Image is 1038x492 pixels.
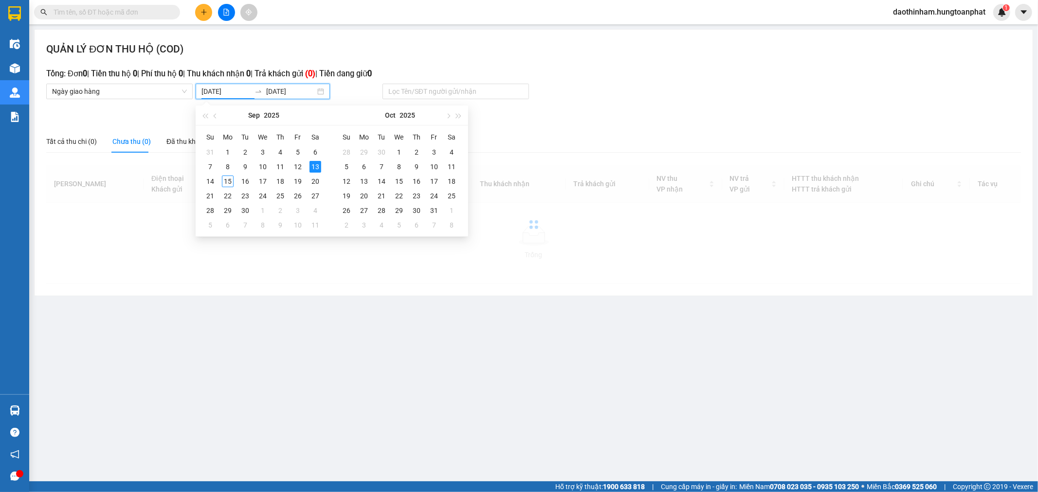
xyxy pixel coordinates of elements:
td: 2025-10-01 [390,145,408,159]
th: Sa [307,129,324,145]
div: 1 [393,146,405,158]
td: 2025-10-18 [443,174,460,189]
td: 2025-10-27 [355,203,373,218]
div: 28 [204,205,216,216]
span: swap-right [255,88,262,95]
div: 25 [274,190,286,202]
div: 2 [274,205,286,216]
td: 2025-09-18 [272,174,289,189]
td: 2025-10-02 [272,203,289,218]
div: 3 [292,205,304,216]
td: 2025-10-11 [307,218,324,232]
span: plus [200,9,207,16]
div: Chưa thu (0) [112,136,151,147]
td: 2025-09-26 [289,189,307,203]
span: Miền Nam [739,481,859,492]
td: 2025-10-03 [425,145,443,159]
td: 2025-09-28 [201,203,219,218]
div: 16 [239,176,251,187]
div: 28 [341,146,352,158]
div: 8 [446,219,457,231]
div: 15 [222,176,234,187]
button: aim [240,4,257,21]
div: 2 [341,219,352,231]
div: 26 [341,205,352,216]
img: warehouse-icon [10,88,20,98]
div: 19 [341,190,352,202]
div: 3 [428,146,440,158]
div: 1 [446,205,457,216]
img: icon-new-feature [998,8,1006,17]
td: 2025-09-28 [338,145,355,159]
td: 2025-10-14 [373,174,390,189]
th: Th [408,129,425,145]
td: 2025-09-30 [373,145,390,159]
input: Tìm tên, số ĐT hoặc mã đơn [54,7,168,18]
div: 17 [257,176,269,187]
td: 2025-10-23 [408,189,425,203]
div: 18 [274,176,286,187]
div: 4 [376,219,387,231]
td: 2025-10-02 [408,145,425,159]
div: 27 [310,190,321,202]
th: Tu [373,129,390,145]
td: 2025-09-04 [272,145,289,159]
td: 2025-10-24 [425,189,443,203]
td: 2025-10-06 [355,159,373,174]
div: 24 [428,190,440,202]
th: Su [338,129,355,145]
td: 2025-09-29 [219,203,237,218]
div: 9 [274,219,286,231]
td: 2025-09-20 [307,174,324,189]
td: 2025-09-22 [219,189,237,203]
td: 2025-10-12 [338,174,355,189]
div: 2 [239,146,251,158]
span: Ngày giao hàng [52,84,187,99]
div: 22 [222,190,234,202]
td: 2025-10-04 [307,203,324,218]
div: 24 [257,190,269,202]
div: 26 [292,190,304,202]
td: 2025-09-11 [272,159,289,174]
td: 2025-09-30 [237,203,254,218]
td: 2025-09-21 [201,189,219,203]
div: 18 [446,176,457,187]
td: 2025-09-17 [254,174,272,189]
span: Hỗ trợ kỹ thuật: [555,481,645,492]
span: file-add [223,9,230,16]
span: 1 [1004,4,1008,11]
button: caret-down [1015,4,1032,21]
input: Ngày kết thúc [266,86,315,97]
td: 2025-10-31 [425,203,443,218]
th: Th [272,129,289,145]
div: 4 [446,146,457,158]
td: 2025-10-09 [408,159,425,174]
div: 6 [310,146,321,158]
span: daothinham.hungtoanphat [885,6,993,18]
td: 2025-09-07 [201,159,219,174]
td: 2025-09-06 [307,145,324,159]
td: 2025-10-17 [425,174,443,189]
div: 14 [376,176,387,187]
th: We [254,129,272,145]
div: 7 [376,161,387,173]
td: 2025-10-05 [201,218,219,232]
td: 2025-10-01 [254,203,272,218]
td: 2025-09-08 [219,159,237,174]
td: 2025-10-16 [408,174,425,189]
td: 2025-11-05 [390,218,408,232]
div: 31 [428,205,440,216]
span: notification [10,450,19,459]
div: 22 [393,190,405,202]
div: 10 [428,161,440,173]
div: 9 [239,161,251,173]
span: ⚪️ [861,485,864,489]
td: 2025-10-15 [390,174,408,189]
div: 17 [428,176,440,187]
div: 5 [341,161,352,173]
b: 0 [133,69,137,78]
td: 2025-09-13 [307,159,324,174]
th: We [390,129,408,145]
div: 8 [257,219,269,231]
span: search [40,9,47,16]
